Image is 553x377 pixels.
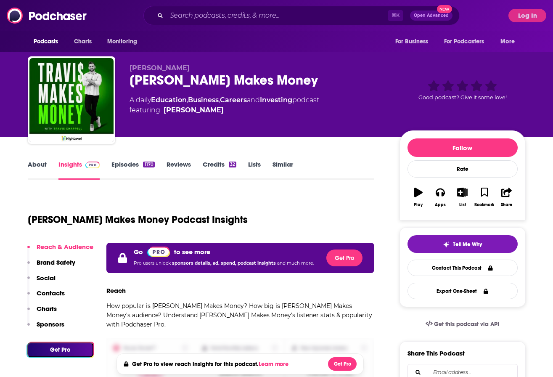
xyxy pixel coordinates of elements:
span: Podcasts [34,36,58,48]
img: Podchaser Pro [147,247,170,257]
div: 32 [229,162,236,167]
p: Reach & Audience [37,243,93,251]
button: Follow [407,138,518,157]
button: Charts [27,305,57,320]
span: [PERSON_NAME] [130,64,190,72]
span: Open Advanced [414,13,449,18]
span: More [500,36,515,48]
div: Rate [407,160,518,178]
h1: [PERSON_NAME] Makes Money Podcast Insights [28,213,248,226]
img: Podchaser Pro [85,162,100,168]
div: List [459,202,466,207]
a: Contact This Podcast [407,260,518,276]
a: Lists [248,160,261,180]
span: Tell Me Why [453,241,482,248]
a: Reviews [167,160,191,180]
img: Travis Makes Money [29,58,114,142]
button: Bookmark [474,182,495,212]
button: Social [27,274,56,289]
button: tell me why sparkleTell Me Why [407,235,518,253]
a: Credits32 [203,160,236,180]
p: Contacts [37,289,65,297]
span: Charts [74,36,92,48]
a: Careers [220,96,247,104]
button: Reach & Audience [27,243,93,258]
span: For Podcasters [444,36,484,48]
h3: Share This Podcast [407,349,465,357]
h3: Reach [106,287,126,295]
div: A daily podcast [130,95,319,115]
div: Apps [435,202,446,207]
button: Learn more [259,361,291,368]
button: open menu [389,34,439,50]
div: 1170 [143,162,154,167]
button: Share [495,182,517,212]
button: open menu [28,34,69,50]
a: InsightsPodchaser Pro [58,160,100,180]
span: featuring [130,105,319,115]
span: Good podcast? Give it some love! [418,94,507,101]
p: How popular is [PERSON_NAME] Makes Money? How big is [PERSON_NAME] Makes Money's audience? Unders... [106,301,375,329]
a: Pro website [147,246,170,257]
button: Get Pro [328,357,357,371]
span: For Business [395,36,429,48]
button: open menu [101,34,148,50]
a: Get this podcast via API [419,314,506,335]
a: Education [151,96,187,104]
a: About [28,160,47,180]
button: Contacts [27,289,65,305]
p: Sponsors [37,320,64,328]
button: Export One-Sheet [407,283,518,299]
a: Travis Chappell [164,105,224,115]
a: Business [188,96,219,104]
a: Episodes1170 [111,160,154,180]
div: Search podcasts, credits, & more... [143,6,460,25]
span: sponsors details, ad. spend, podcast insights [172,260,277,266]
span: ⌘ K [388,10,403,21]
input: Search podcasts, credits, & more... [167,9,388,22]
h4: Get Pro to view reach insights for this podcast. [132,361,291,368]
div: Bookmark [474,202,494,207]
div: Share [501,202,512,207]
button: Open AdvancedNew [410,11,452,21]
button: Get Pro [27,342,93,357]
button: Get Pro [326,250,362,266]
span: , [187,96,188,104]
div: Good podcast? Give it some love! [400,64,526,116]
span: Get this podcast via API [434,321,499,328]
button: Log In [508,9,546,22]
button: Brand Safety [27,258,75,274]
button: List [451,182,473,212]
p: Pro users unlock and much more. [134,257,314,270]
a: Similar [273,160,293,180]
span: Monitoring [107,36,137,48]
button: Apps [429,182,451,212]
p: Social [37,274,56,282]
p: to see more [174,248,210,256]
span: New [437,5,452,13]
button: open menu [439,34,497,50]
img: Podchaser - Follow, Share and Rate Podcasts [7,8,87,24]
span: and [247,96,260,104]
a: Charts [69,34,97,50]
span: , [219,96,220,104]
button: open menu [495,34,525,50]
p: Brand Safety [37,258,75,266]
button: Sponsors [27,320,64,336]
a: Investing [260,96,292,104]
p: Charts [37,305,57,313]
img: tell me why sparkle [443,241,450,248]
div: Play [414,202,423,207]
p: Go [134,248,143,256]
button: Play [407,182,429,212]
